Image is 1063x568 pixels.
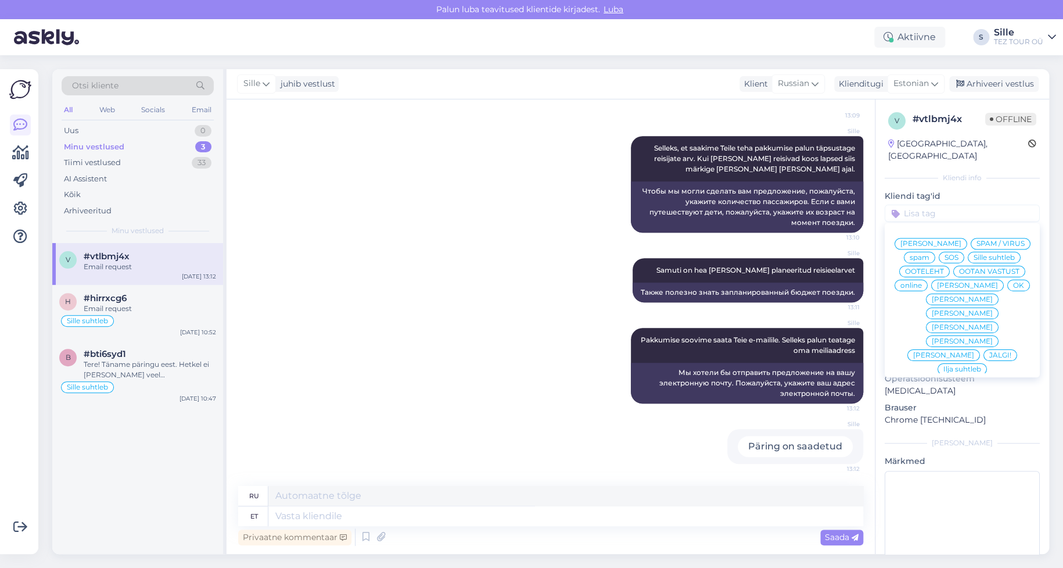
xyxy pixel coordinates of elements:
[97,102,117,117] div: Web
[932,310,993,317] span: [PERSON_NAME]
[885,455,1040,467] p: Märkmed
[66,255,70,264] span: v
[739,78,768,90] div: Klient
[895,116,899,125] span: v
[64,141,124,153] div: Minu vestlused
[994,28,1043,37] div: Sille
[913,352,974,359] span: [PERSON_NAME]
[945,254,958,261] span: SOS
[834,78,884,90] div: Klienditugi
[64,205,112,217] div: Arhiveeritud
[910,254,929,261] span: spam
[112,226,164,236] span: Minu vestlused
[276,78,335,90] div: juhib vestlust
[84,293,127,303] span: #hirrxcg6
[192,157,211,169] div: 33
[874,27,945,48] div: Aktiivne
[893,77,929,90] span: Estonian
[949,76,1039,92] div: Arhiveeri vestlus
[974,254,1015,261] span: Sille suhtleb
[932,296,993,303] span: [PERSON_NAME]
[631,181,863,233] div: Чтобы мы могли сделать вам предложение, пожалуйста, укажите количество пассажиров. Если с вами пу...
[189,102,214,117] div: Email
[249,486,259,506] div: ru
[994,37,1043,47] div: TEZ TOUR OÜ
[816,249,860,258] span: Sille
[195,125,211,137] div: 0
[84,262,216,272] div: Email request
[64,157,121,169] div: Tiimi vestlused
[656,266,855,274] span: Samuti on hea [PERSON_NAME] planeeritud reisieelarvet
[816,111,860,120] span: 13:09
[885,173,1040,183] div: Kliendi info
[72,80,118,92] span: Otsi kliente
[182,272,216,281] div: [DATE] 13:12
[250,506,258,526] div: et
[195,141,211,153] div: 3
[885,205,1040,222] input: Lisa tag
[885,414,1040,426] p: Chrome [TECHNICAL_ID]
[84,251,130,262] span: #vtlbmj4x
[64,125,78,137] div: Uus
[816,127,860,135] span: Sille
[989,352,1011,359] span: JÄLGI!
[139,102,167,117] div: Socials
[885,402,1040,414] p: Brauser
[816,233,860,242] span: 13:10
[9,78,31,101] img: Askly Logo
[738,436,853,457] div: Päring on saadetud
[180,328,216,337] div: [DATE] 10:52
[84,303,216,314] div: Email request
[64,189,81,201] div: Kõik
[65,297,71,306] span: h
[631,363,863,403] div: Мы хотели бы отправить предложение на вашу электронную почту. Пожалуйста, укажите ваш адрес элект...
[238,530,351,545] div: Privaatne kommentaar
[905,268,944,275] span: OOTELEHT
[885,373,1040,385] p: Operatsioonisüsteem
[1013,282,1024,289] span: OK
[976,240,1025,247] span: SPAM / VIRUS
[179,394,216,403] div: [DATE] 10:47
[778,77,809,90] span: Russian
[885,190,1040,202] p: Kliendi tag'id
[66,353,71,362] span: b
[816,404,860,413] span: 13:12
[62,102,75,117] div: All
[937,282,998,289] span: [PERSON_NAME]
[888,138,1028,162] div: [GEOGRAPHIC_DATA], [GEOGRAPHIC_DATA]
[243,77,260,90] span: Sille
[84,359,216,380] div: Tere! Täname päringu eest. Hetkel ei [PERSON_NAME] veel [PERSON_NAME] COLLECTION süsteemis saadav...
[885,438,1040,448] div: [PERSON_NAME]
[816,465,860,473] span: 13:12
[900,282,922,289] span: online
[816,319,860,327] span: Sille
[913,112,985,126] div: # vtlbmj4x
[825,532,859,542] span: Saada
[600,4,627,15] span: Luba
[943,366,981,373] span: Ilja suhtleb
[959,268,1019,275] span: OOTAN VASTUST
[994,28,1056,47] a: SilleTEZ TOUR OÜ
[633,283,863,302] div: Также полезно знать запланированный бюджет поездки.
[932,324,993,331] span: [PERSON_NAME]
[973,29,989,45] div: S
[641,335,857,355] span: Pakkumise soovime saata Teie e-mailile. Selleks palun teatage oma meiliaadress
[67,317,108,324] span: Sille suhtleb
[816,303,860,312] span: 13:11
[885,385,1040,397] p: [MEDICAL_DATA]
[900,240,961,247] span: [PERSON_NAME]
[985,113,1036,126] span: Offline
[64,173,107,185] div: AI Assistent
[816,420,860,428] span: Sille
[932,338,993,345] span: [PERSON_NAME]
[654,144,857,173] span: Selleks, et saakime Teile teha pakkumise palun täpsustage reisijate arv. Kui [PERSON_NAME] reisiv...
[84,349,126,359] span: #bti6syd1
[67,384,108,391] span: Sille suhtleb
